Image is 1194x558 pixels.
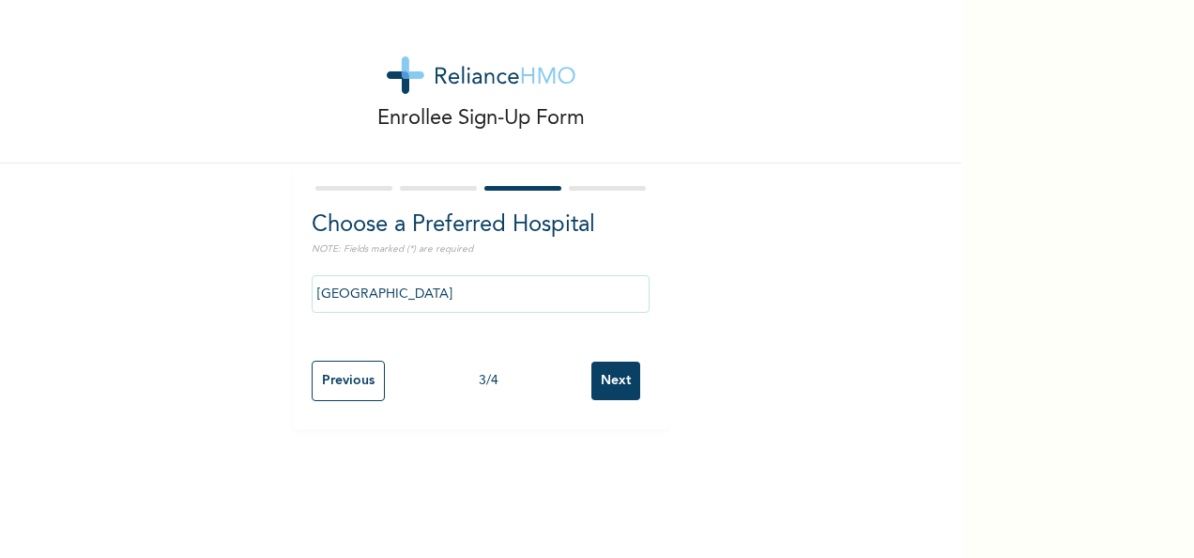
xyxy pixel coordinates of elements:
p: Enrollee Sign-Up Form [377,103,585,134]
h2: Choose a Preferred Hospital [312,209,650,242]
p: NOTE: Fields marked (*) are required [312,242,650,256]
input: Previous [312,361,385,401]
input: Next [591,362,640,400]
img: logo [387,56,575,94]
input: Search by name, address or governorate [312,275,650,313]
div: 3 / 4 [385,371,591,391]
